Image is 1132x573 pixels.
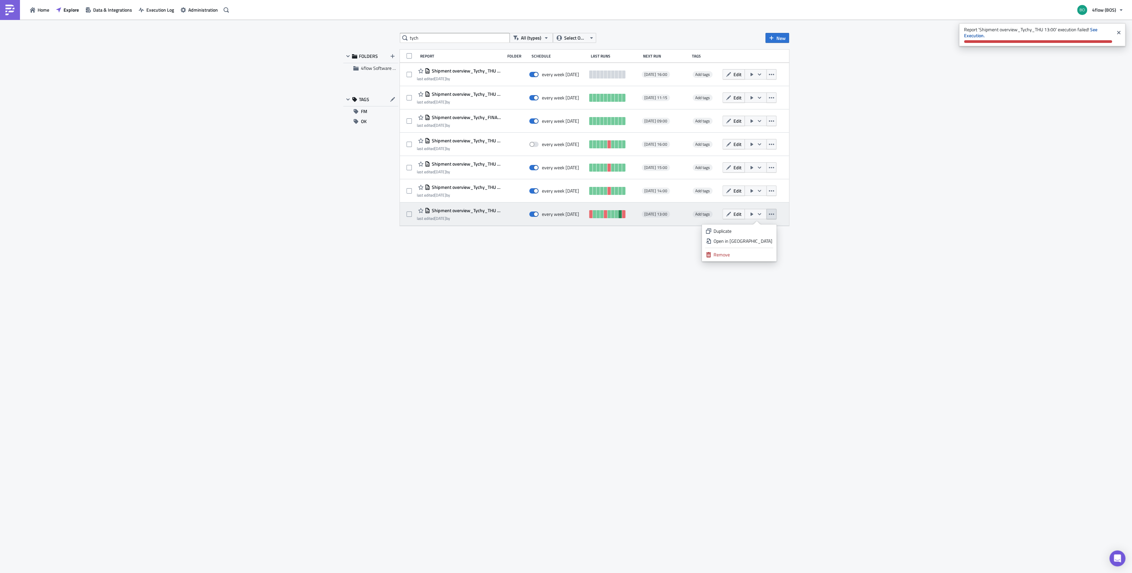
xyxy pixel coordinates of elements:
span: Edit [733,211,741,217]
span: Home [38,6,49,13]
div: Folder [507,54,528,59]
button: Explore [53,5,82,15]
div: last edited by [417,99,501,104]
button: OK [343,116,398,126]
a: See Execution. [964,26,1097,39]
span: [DATE] 11:15 [644,95,667,100]
div: Tags [692,54,720,59]
input: Search Reports [400,33,510,43]
span: [DATE] 09:00 [644,118,667,124]
button: Edit [723,186,745,196]
time: 2025-05-30T07:56:08Z [434,122,446,128]
div: last edited by [417,123,501,128]
span: TAGS [359,96,369,102]
img: Avatar [1076,4,1088,16]
span: Add tags [695,188,710,194]
button: Data & Integrations [82,5,135,15]
div: Open in [GEOGRAPHIC_DATA] [714,238,772,244]
span: Edit [733,71,741,78]
span: [DATE] 15:00 [644,165,667,170]
button: Edit [723,209,745,219]
span: Add tags [695,71,710,77]
span: Add tags [693,164,713,171]
button: All (types) [510,33,553,43]
button: Edit [723,139,745,149]
button: Edit [723,116,745,126]
span: Shipment overview_Tychy_THU saved until 16:00 [430,68,501,74]
button: Home [27,5,53,15]
div: Open Intercom Messenger [1109,550,1125,566]
span: Add tags [693,188,713,194]
time: 2025-09-12T11:55:56Z [434,75,446,82]
time: 2025-05-22T11:50:57Z [434,192,446,198]
span: All (types) [521,34,541,42]
button: Edit [723,162,745,173]
span: Execution Log [146,6,174,13]
span: Shipment overview_Tychy_FINAL Report [430,114,501,120]
span: Report 'Shipment overview_Tychy_THU 13:00' execution failed! [959,23,1114,46]
div: Schedule [532,54,587,59]
time: 2025-05-22T11:56:00Z [434,169,446,175]
time: 2025-05-22T11:49:39Z [434,215,446,221]
button: Close [1114,25,1124,40]
div: last edited by [417,193,501,198]
div: every week on Thursday [542,188,579,194]
span: Edit [733,117,741,124]
span: Shipment overview_Tychy_THU saved until 11:00 [430,91,501,97]
img: PushMetrics [5,5,15,15]
span: Add tags [695,164,710,171]
button: New [765,33,789,43]
span: Shipment overview_Tychy_THU 16:00 [430,138,501,144]
span: FOLDERS [359,53,378,59]
span: Edit [733,94,741,101]
span: Administration [188,6,218,13]
span: [DATE] 14:00 [644,188,667,194]
span: Edit [733,141,741,148]
span: Shipment overview_Tychy_THU 14:00 [430,184,501,190]
div: Next Run [643,54,689,59]
div: Remove [714,251,772,258]
button: Select Owner [553,33,596,43]
span: OK [361,116,367,126]
span: Edit [733,164,741,171]
div: last edited by [417,169,501,174]
span: [DATE] 13:00 [644,212,667,217]
span: Explore [64,6,79,13]
span: Shipment overview_Tychy_THU 13:00 [430,208,501,214]
span: Edit [733,187,741,194]
button: FM [343,106,398,116]
span: New [776,35,786,42]
div: Duplicate [714,228,772,234]
div: every week on Thursday [542,95,579,101]
div: every week on Friday [542,118,579,124]
button: Edit [723,92,745,103]
div: every week on Thursday [542,211,579,217]
div: every week on Thursday [542,72,579,77]
div: Report [420,54,504,59]
span: Add tags [695,118,710,124]
time: 2025-06-26T11:13:53Z [434,99,446,105]
span: 4flow Software KAM [361,65,402,72]
span: [DATE] 16:00 [644,142,667,147]
div: last edited by [417,146,501,151]
button: Execution Log [135,5,177,15]
time: 2025-05-22T11:55:41Z [434,145,446,152]
button: Administration [177,5,221,15]
span: Shipment overview_Tychy_THU 15:00 [430,161,501,167]
span: Add tags [693,94,713,101]
span: Add tags [693,71,713,78]
span: Data & Integrations [93,6,132,13]
span: Add tags [693,141,713,148]
span: Add tags [695,211,710,217]
div: last edited by [417,216,501,221]
span: Add tags [695,94,710,101]
button: 4flow (BOS) [1073,3,1127,17]
span: 4flow (BOS) [1092,6,1116,13]
span: Add tags [693,211,713,217]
